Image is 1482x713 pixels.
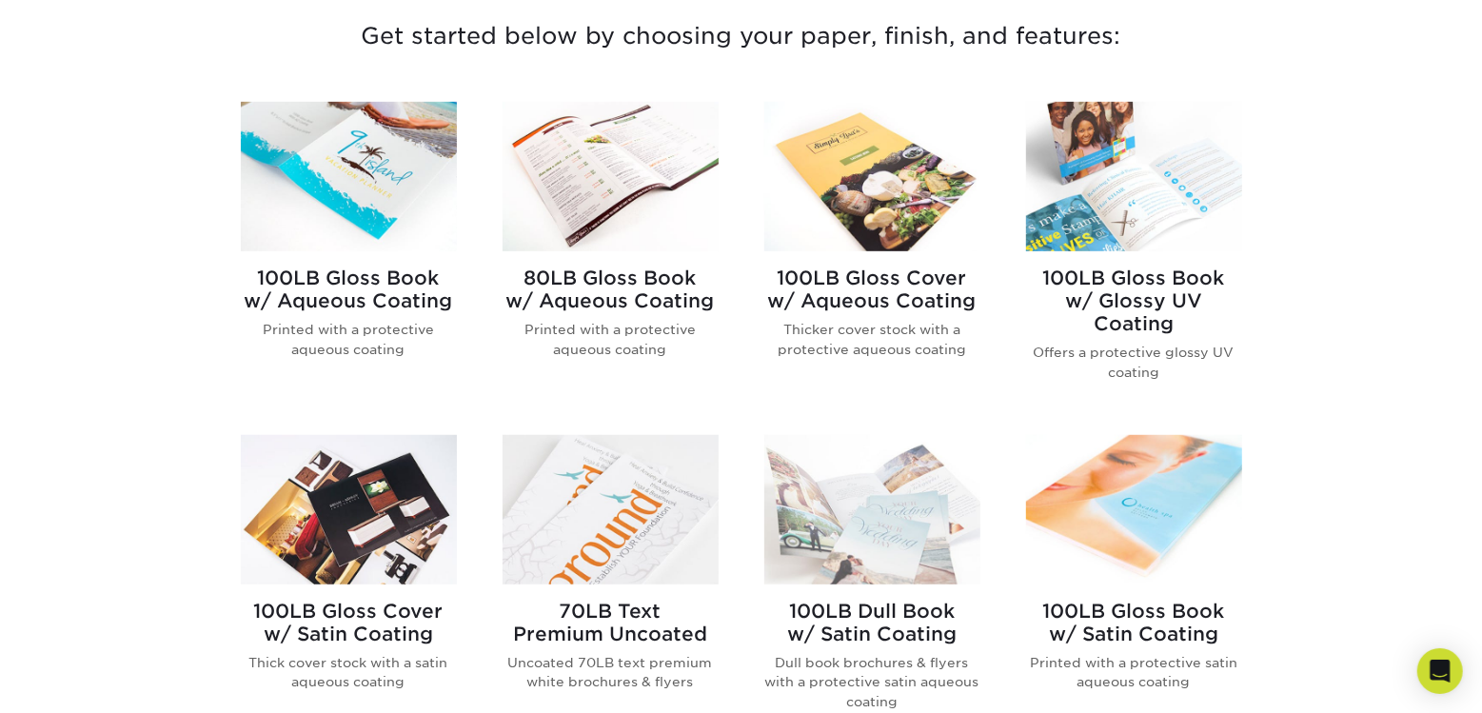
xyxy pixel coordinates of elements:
h2: 100LB Dull Book w/ Satin Coating [764,600,980,645]
img: 80LB Gloss Book<br/>w/ Aqueous Coating Brochures & Flyers [503,102,719,251]
img: 100LB Gloss Book<br/>w/ Glossy UV Coating Brochures & Flyers [1026,102,1242,251]
p: Dull book brochures & flyers with a protective satin aqueous coating [764,653,980,711]
p: Printed with a protective aqueous coating [503,320,719,359]
p: Printed with a protective aqueous coating [241,320,457,359]
p: Printed with a protective satin aqueous coating [1026,653,1242,692]
div: Open Intercom Messenger [1417,648,1463,694]
h2: 100LB Gloss Book w/ Aqueous Coating [241,267,457,312]
img: 100LB Dull Book<br/>w/ Satin Coating Brochures & Flyers [764,435,980,584]
img: 100LB Gloss Cover<br/>w/ Aqueous Coating Brochures & Flyers [764,102,980,251]
a: 100LB Gloss Book<br/>w/ Glossy UV Coating Brochures & Flyers 100LB Gloss Bookw/ Glossy UV Coating... [1026,102,1242,412]
img: 100LB Gloss Book<br/>w/ Aqueous Coating Brochures & Flyers [241,102,457,251]
a: 80LB Gloss Book<br/>w/ Aqueous Coating Brochures & Flyers 80LB Gloss Bookw/ Aqueous Coating Print... [503,102,719,412]
p: Offers a protective glossy UV coating [1026,343,1242,382]
h2: 100LB Gloss Cover w/ Satin Coating [241,600,457,645]
h2: 100LB Gloss Book w/ Glossy UV Coating [1026,267,1242,335]
h2: 100LB Gloss Cover w/ Aqueous Coating [764,267,980,312]
h2: 70LB Text Premium Uncoated [503,600,719,645]
img: 100LB Gloss Book<br/>w/ Satin Coating Brochures & Flyers [1026,435,1242,584]
img: 70LB Text<br/>Premium Uncoated Brochures & Flyers [503,435,719,584]
a: 100LB Gloss Book<br/>w/ Aqueous Coating Brochures & Flyers 100LB Gloss Bookw/ Aqueous Coating Pri... [241,102,457,412]
p: Thicker cover stock with a protective aqueous coating [764,320,980,359]
p: Thick cover stock with a satin aqueous coating [241,653,457,692]
h2: 80LB Gloss Book w/ Aqueous Coating [503,267,719,312]
h2: 100LB Gloss Book w/ Satin Coating [1026,600,1242,645]
p: Uncoated 70LB text premium white brochures & flyers [503,653,719,692]
img: 100LB Gloss Cover<br/>w/ Satin Coating Brochures & Flyers [241,435,457,584]
a: 100LB Gloss Cover<br/>w/ Aqueous Coating Brochures & Flyers 100LB Gloss Coverw/ Aqueous Coating T... [764,102,980,412]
